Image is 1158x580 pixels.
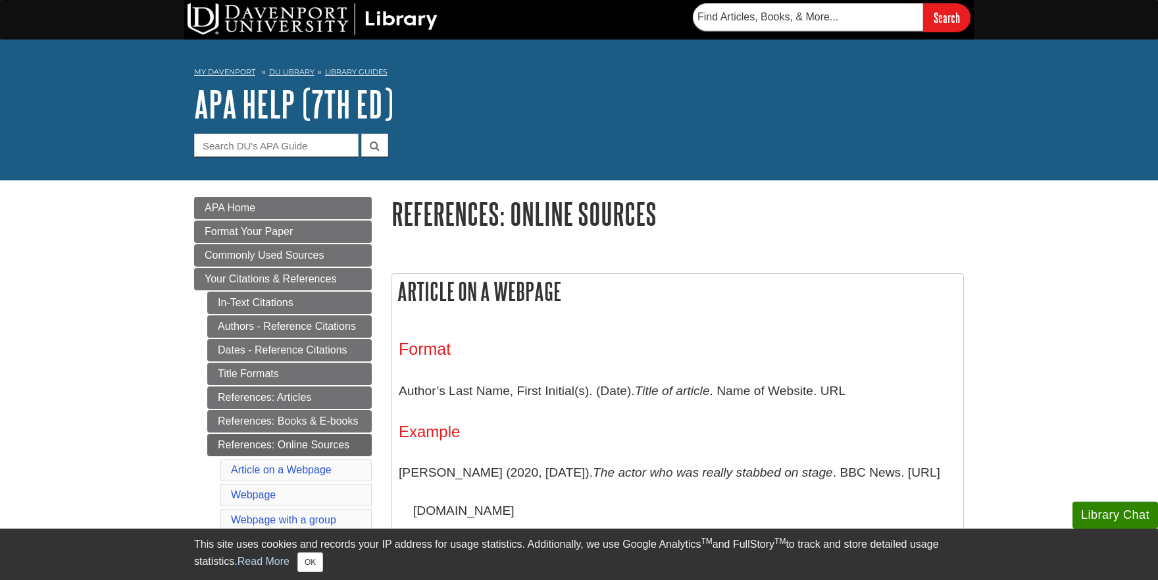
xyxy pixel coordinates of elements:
[207,292,372,314] a: In-Text Citations
[392,274,963,309] h2: Article on a Webpage
[207,386,372,409] a: References: Articles
[774,537,786,546] sup: TM
[269,67,315,76] a: DU Library
[207,315,372,338] a: Authors - Reference Citations
[194,221,372,243] a: Format Your Paper
[399,454,957,529] p: [PERSON_NAME] (2020, [DATE]). . BBC News. [URL][DOMAIN_NAME]
[231,464,332,475] a: Article on a Webpage
[207,339,372,361] a: Dates - Reference Citations
[205,226,293,237] span: Format Your Paper
[194,84,393,124] a: APA Help (7th Ed)
[194,134,359,157] input: Search DU's APA Guide
[205,202,255,213] span: APA Home
[205,250,324,261] span: Commonly Used Sources
[593,465,833,479] i: The actor who was really stabbed on stage
[194,537,964,572] div: This site uses cookies and records your IP address for usage statistics. Additionally, we use Goo...
[231,514,336,541] a: Webpage with a group author
[205,273,336,284] span: Your Citations & References
[297,552,323,572] button: Close
[635,384,710,398] i: Title of article
[188,3,438,35] img: DU Library
[207,434,372,456] a: References: Online Sources
[399,340,957,359] h3: Format
[399,423,957,440] h4: Example
[923,3,970,32] input: Search
[1072,502,1158,529] button: Library Chat
[194,268,372,290] a: Your Citations & References
[693,3,970,32] form: Searches DU Library's articles, books, and more
[207,410,372,433] a: References: Books & E-books
[207,363,372,385] a: Title Formats
[194,244,372,267] a: Commonly Used Sources
[194,66,255,78] a: My Davenport
[325,67,388,76] a: Library Guides
[399,372,957,410] p: Author’s Last Name, First Initial(s). (Date). . Name of Website. URL
[194,197,372,219] a: APA Home
[194,63,964,84] nav: breadcrumb
[391,197,964,230] h1: References: Online Sources
[231,489,276,500] a: Webpage
[693,3,923,31] input: Find Articles, Books, & More...
[701,537,712,546] sup: TM
[238,556,289,567] a: Read More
